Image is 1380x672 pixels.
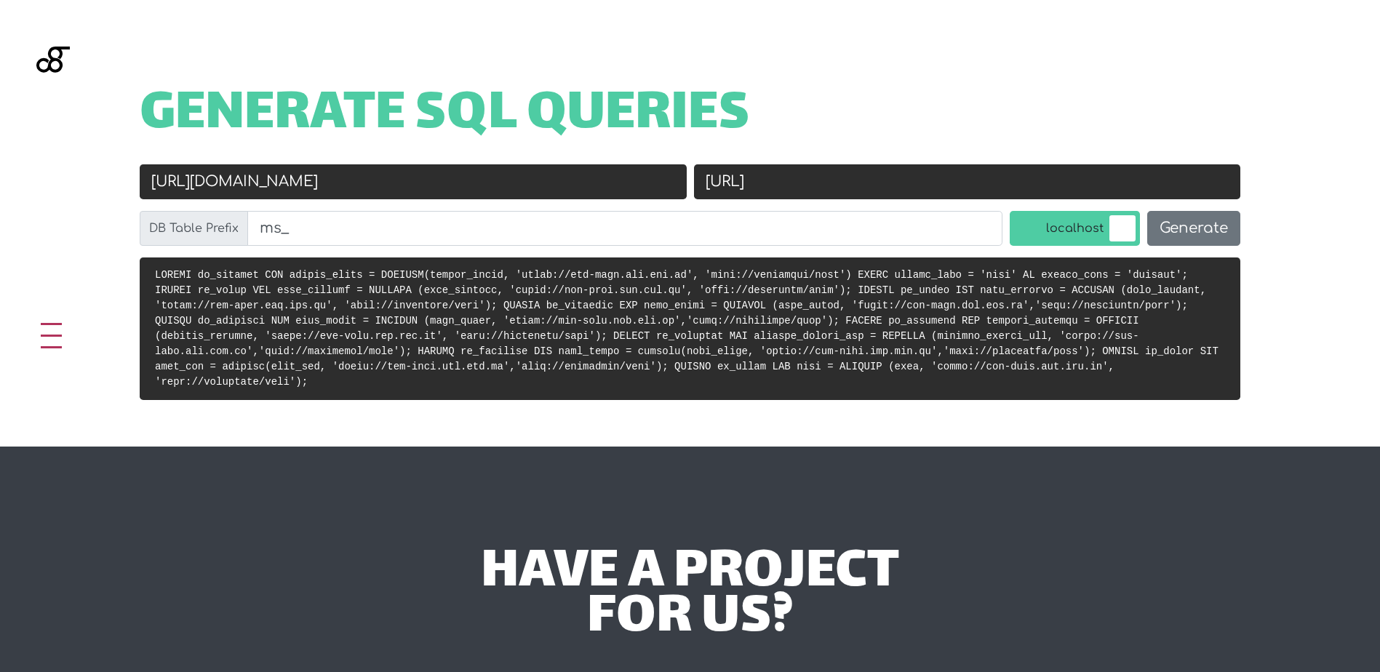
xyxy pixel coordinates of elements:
[261,551,1120,642] div: have a project for us?
[694,164,1241,199] input: New URL
[140,93,750,138] span: Generate SQL Queries
[1147,211,1240,246] button: Generate
[155,269,1219,388] code: LOREMI do_sitamet CON adipis_elits = DOEIUSM(tempor_incid, 'utlab://etd-magn.ali.eni.ad', 'mini:/...
[36,47,70,156] img: Blackgate
[140,164,687,199] input: Old URL
[1010,211,1140,246] label: localhost
[140,211,248,246] label: DB Table Prefix
[247,211,1002,246] input: wp_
